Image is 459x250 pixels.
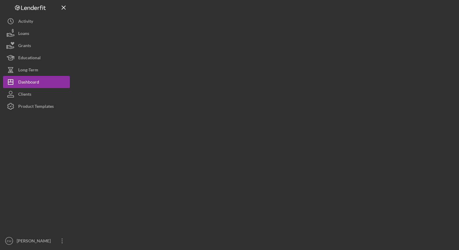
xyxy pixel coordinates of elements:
[3,76,70,88] button: Dashboard
[18,64,38,77] div: Long-Term
[3,52,70,64] button: Educational
[7,239,12,243] text: EW
[3,15,70,27] button: Activity
[3,27,70,39] button: Loans
[18,100,54,114] div: Product Templates
[3,100,70,112] button: Product Templates
[18,76,39,90] div: Dashboard
[3,64,70,76] button: Long-Term
[3,235,70,247] button: EW[PERSON_NAME]
[18,27,29,41] div: Loans
[18,15,33,29] div: Activity
[18,88,31,102] div: Clients
[18,52,41,65] div: Educational
[18,39,31,53] div: Grants
[3,88,70,100] button: Clients
[15,235,55,248] div: [PERSON_NAME]
[3,39,70,52] button: Grants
